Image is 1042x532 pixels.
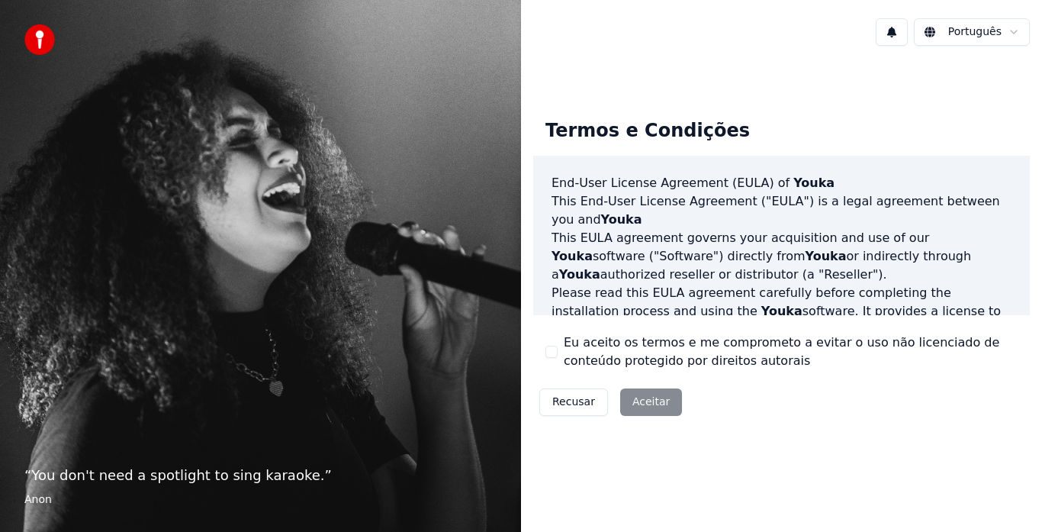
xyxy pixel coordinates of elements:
[601,212,642,227] span: Youka
[24,24,55,55] img: youka
[761,304,802,318] span: Youka
[564,334,1018,370] label: Eu aceito os termos e me comprometo a evitar o uso não licenciado de conteúdo protegido por direi...
[552,229,1011,284] p: This EULA agreement governs your acquisition and use of our software ("Software") directly from o...
[559,267,600,282] span: Youka
[24,492,497,508] footer: Anon
[806,249,847,263] span: Youka
[539,389,608,416] button: Recusar
[552,249,593,263] span: Youka
[24,465,497,486] p: “ You don't need a spotlight to sing karaoke. ”
[552,192,1011,229] p: This End-User License Agreement ("EULA") is a legal agreement between you and
[552,174,1011,192] h3: End-User License Agreement (EULA) of
[793,176,835,190] span: Youka
[533,107,762,156] div: Termos e Condições
[552,284,1011,357] p: Please read this EULA agreement carefully before completing the installation process and using th...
